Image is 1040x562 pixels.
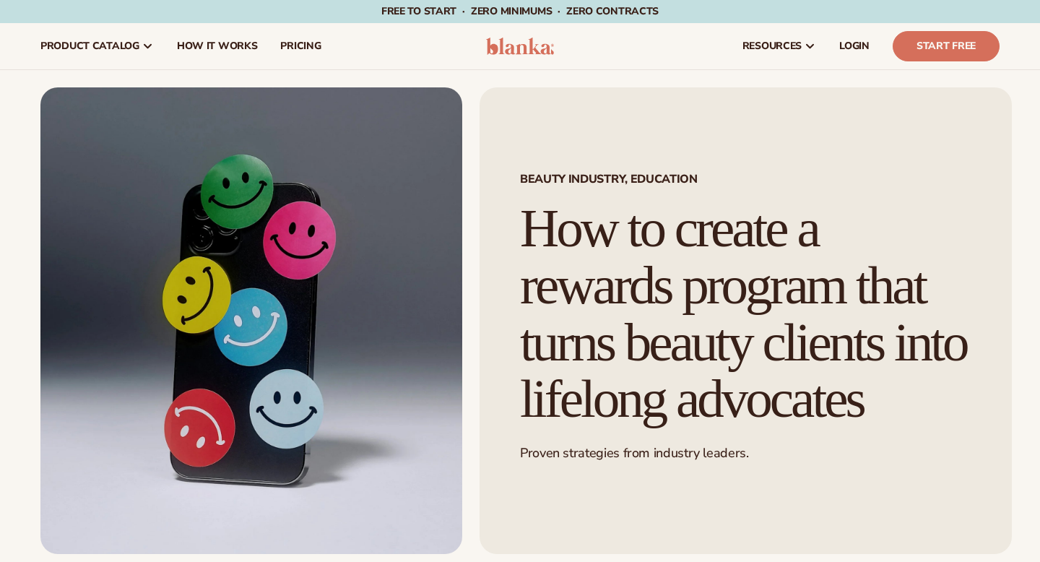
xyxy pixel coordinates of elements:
span: How It Works [177,40,258,52]
a: LOGIN [828,23,881,69]
a: Start Free [893,31,1000,61]
a: resources [731,23,828,69]
img: logo [486,38,555,55]
a: pricing [269,23,332,69]
span: pricing [280,40,321,52]
img: How to create a rewards program that turns beauty clients into lifelong advocates [40,87,462,554]
span: Free to start · ZERO minimums · ZERO contracts [381,4,659,18]
span: resources [742,40,802,52]
span: Beauty industry, Education [520,173,971,185]
span: product catalog [40,40,139,52]
a: product catalog [29,23,165,69]
a: How It Works [165,23,269,69]
h1: How to create a rewards program that turns beauty clients into lifelong advocates [520,200,971,428]
span: LOGIN [839,40,870,52]
span: Proven strategies from industry leaders. [520,444,749,462]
